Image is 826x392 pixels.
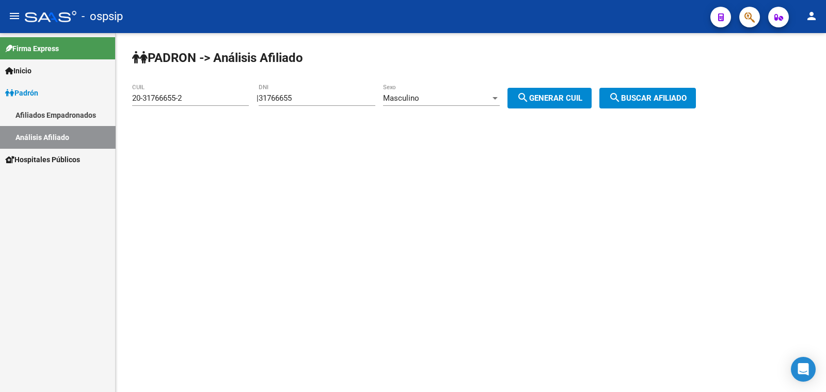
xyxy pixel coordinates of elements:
button: Generar CUIL [507,88,592,108]
span: Hospitales Públicos [5,154,80,165]
span: Masculino [383,93,419,103]
mat-icon: search [517,91,529,104]
div: Open Intercom Messenger [791,357,816,382]
button: Buscar afiliado [599,88,696,108]
span: - ospsip [82,5,123,28]
span: Padrón [5,87,38,99]
mat-icon: search [609,91,621,104]
strong: PADRON -> Análisis Afiliado [132,51,303,65]
mat-icon: person [805,10,818,22]
mat-icon: menu [8,10,21,22]
span: Firma Express [5,43,59,54]
span: Generar CUIL [517,93,582,103]
span: Buscar afiliado [609,93,687,103]
div: | [257,93,599,103]
span: Inicio [5,65,31,76]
